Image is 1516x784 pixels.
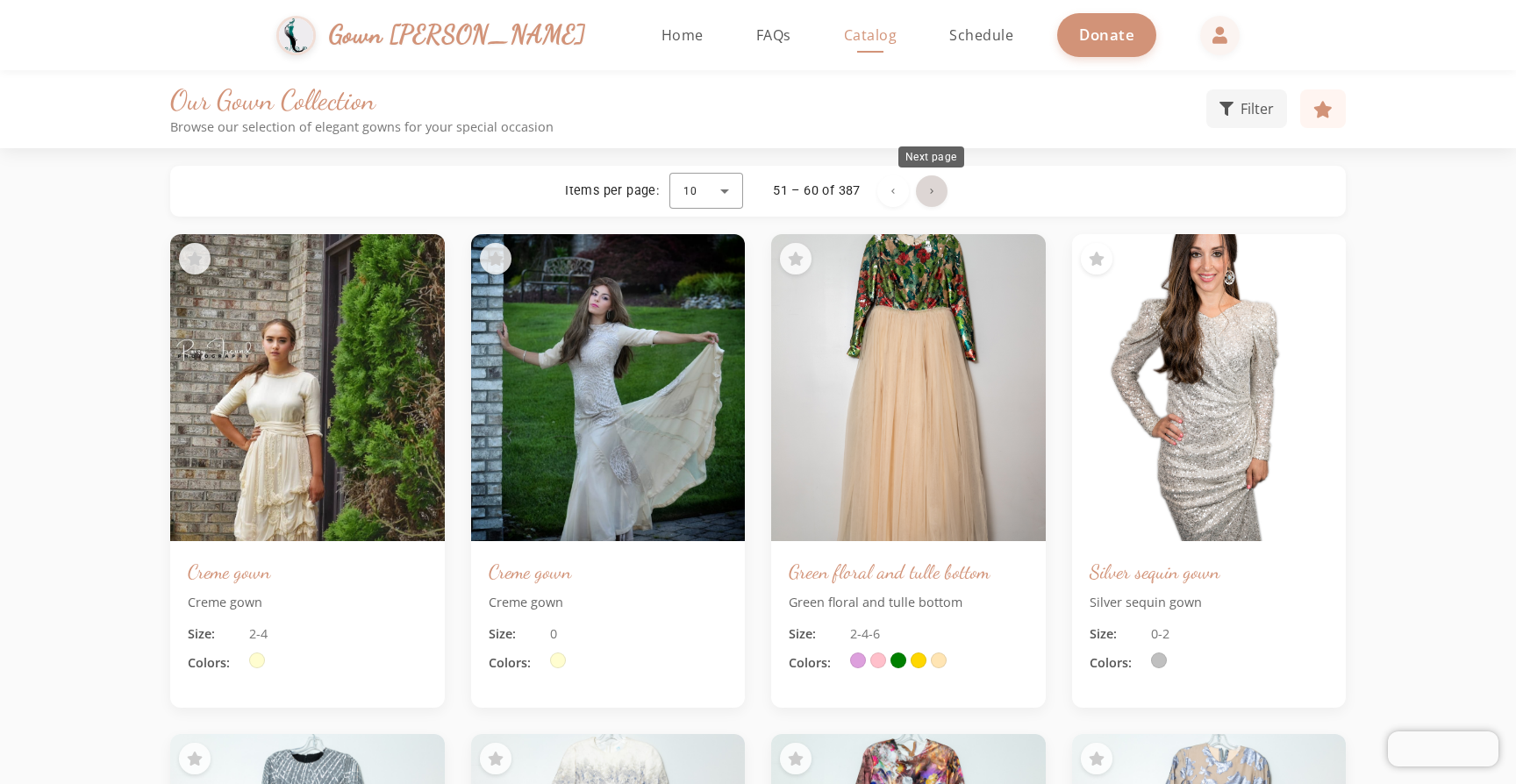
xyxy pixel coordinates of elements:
[1206,89,1287,128] button: Filter
[489,653,541,673] span: Colors:
[789,653,841,673] span: Colors:
[844,25,897,45] span: Catalog
[850,624,880,644] span: 2-4-6
[1241,98,1274,119] span: Filter
[188,559,427,584] h3: Creme gown
[877,175,909,207] button: Previous page
[771,234,1046,541] img: Green floral and tulle bottom
[489,559,728,584] h3: Creme gown
[276,11,604,60] a: Gown [PERSON_NAME]
[249,624,268,644] span: 2-4
[471,234,746,541] img: Creme gown
[1079,25,1134,45] span: Donate
[1090,559,1329,584] h3: Silver sequin gown
[1090,653,1142,673] span: Colors:
[1090,593,1329,612] p: Silver sequin gown
[188,653,240,673] span: Colors:
[1090,624,1142,644] span: Size:
[661,25,704,45] span: Home
[329,16,586,53] span: Gown [PERSON_NAME]
[1057,13,1156,56] a: Donate
[789,624,841,644] span: Size:
[1072,234,1347,541] img: Silver sequin gown
[188,593,427,612] p: Creme gown
[1388,731,1498,766] iframe: Chatra live chat
[916,175,947,207] button: Next page
[188,624,240,644] span: Size:
[550,624,557,644] span: 0
[170,119,1206,134] p: Browse our selection of elegant gowns for your special occasion
[489,624,541,644] span: Size:
[789,593,1028,612] p: Green floral and tulle bottom
[773,182,861,200] div: 51 – 60 of 387
[1151,624,1169,644] span: 0-2
[949,25,1013,45] span: Schedule
[276,16,316,55] img: Gown Gmach Logo
[170,234,445,541] img: Creme gown
[756,25,791,45] span: FAQs
[170,83,1206,117] h1: Our Gown Collection
[565,182,659,200] div: Items per page:
[489,593,728,612] p: Creme gown
[898,146,964,167] div: Next page
[789,559,1028,584] h3: Green floral and tulle bottom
